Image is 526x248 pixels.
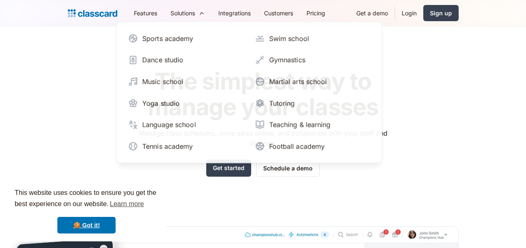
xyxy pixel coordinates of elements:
div: Solutions [164,4,212,22]
div: Language school [142,120,196,130]
div: Yoga studio [142,98,180,108]
a: Gymnastics [252,52,373,68]
a: Pricing [300,4,332,22]
a: Customers [257,4,300,22]
div: Football academy [269,141,325,151]
a: Schedule a demo [256,160,320,177]
span: This website uses cookies to ensure you get the best experience on our website. [15,188,158,210]
a: Yoga studio [125,95,247,112]
a: Football academy [252,138,373,155]
a: Martial arts school [252,73,373,90]
a: learn more about cookies [109,198,145,210]
a: Tennis academy [125,138,247,155]
a: Login [395,4,423,22]
a: Swim school [252,30,373,47]
div: Music school [142,77,183,87]
a: Music school [125,73,247,90]
div: Solutions [170,9,195,17]
a: Get started [206,160,251,177]
a: dismiss cookie message [57,217,116,233]
div: cookieconsent [7,180,166,241]
a: Tutoring [252,95,373,112]
a: Dance studio [125,52,247,68]
a: Features [127,4,164,22]
a: Sports academy [125,30,247,47]
div: Dance studio [142,55,183,65]
div: Tutoring [269,98,295,108]
div: Sign up [430,9,452,17]
a: Teaching & learning [252,117,373,133]
div: Tennis academy [142,141,193,151]
a: Language school [125,117,247,133]
div: Swim school [269,34,309,44]
a: Integrations [212,4,257,22]
a: Get a demo [350,4,395,22]
div: Sports academy [142,34,193,44]
a: Sign up [423,5,459,21]
div: Martial arts school [269,77,327,87]
a: Logo [68,7,117,19]
nav: Solutions [116,22,382,163]
div: Gymnastics [269,55,305,65]
div: Teaching & learning [269,120,331,130]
